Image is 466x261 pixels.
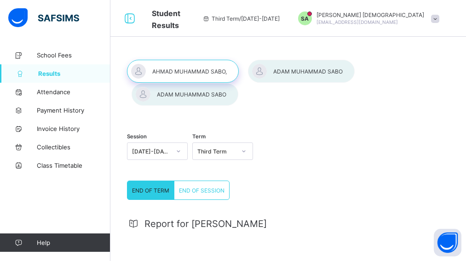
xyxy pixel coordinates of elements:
[38,70,110,77] span: Results
[8,8,79,28] img: safsims
[132,187,169,194] span: END OF TERM
[202,15,280,22] span: session/term information
[37,88,110,96] span: Attendance
[434,229,461,256] button: Open asap
[37,107,110,114] span: Payment History
[301,15,309,22] span: SA
[152,9,180,30] span: Student Results
[127,133,147,140] span: Session
[37,143,110,151] span: Collectibles
[132,148,171,155] div: [DATE]-[DATE]
[316,11,424,18] span: [PERSON_NAME] [DEMOGRAPHIC_DATA]
[37,239,110,246] span: Help
[289,11,444,25] div: SaboMuhammad
[144,218,267,229] span: Report for [PERSON_NAME]
[192,133,206,140] span: Term
[37,162,110,169] span: Class Timetable
[179,187,224,194] span: END OF SESSION
[37,51,110,59] span: School Fees
[37,125,110,132] span: Invoice History
[197,148,236,155] div: Third Term
[316,19,398,25] span: [EMAIL_ADDRESS][DOMAIN_NAME]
